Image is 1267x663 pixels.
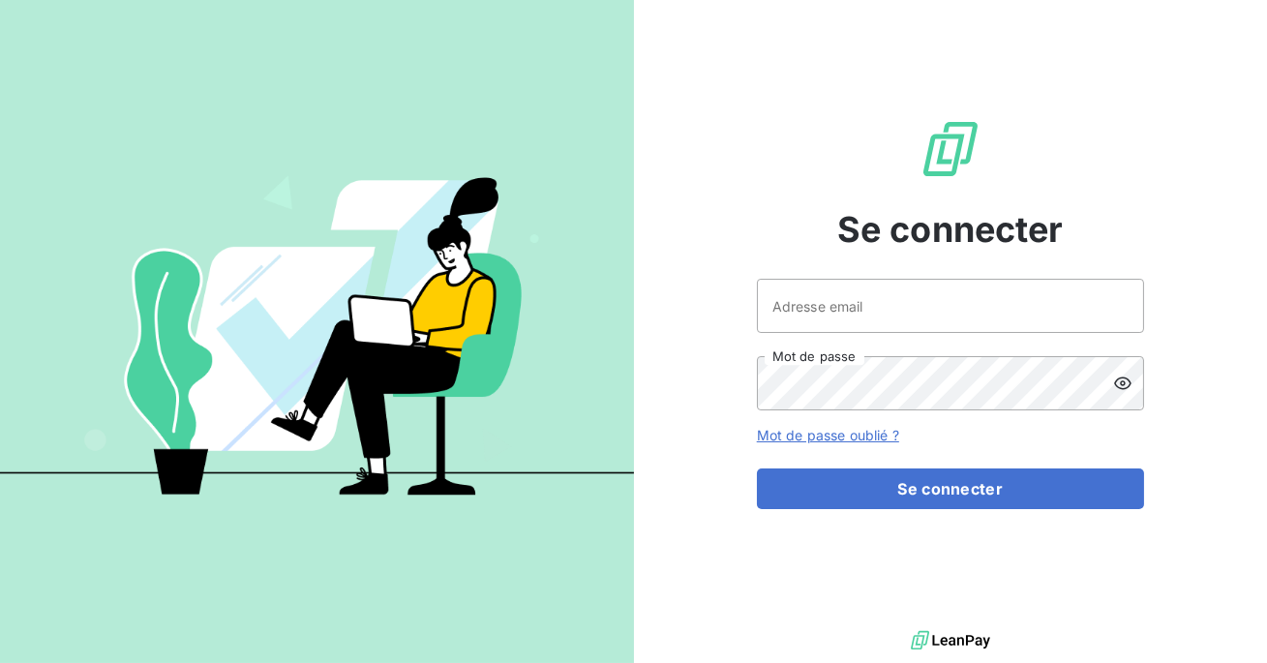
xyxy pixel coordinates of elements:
[757,468,1144,509] button: Se connecter
[757,427,899,443] a: Mot de passe oublié ?
[757,279,1144,333] input: placeholder
[911,626,990,655] img: logo
[920,118,981,180] img: Logo LeanPay
[837,203,1064,256] span: Se connecter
